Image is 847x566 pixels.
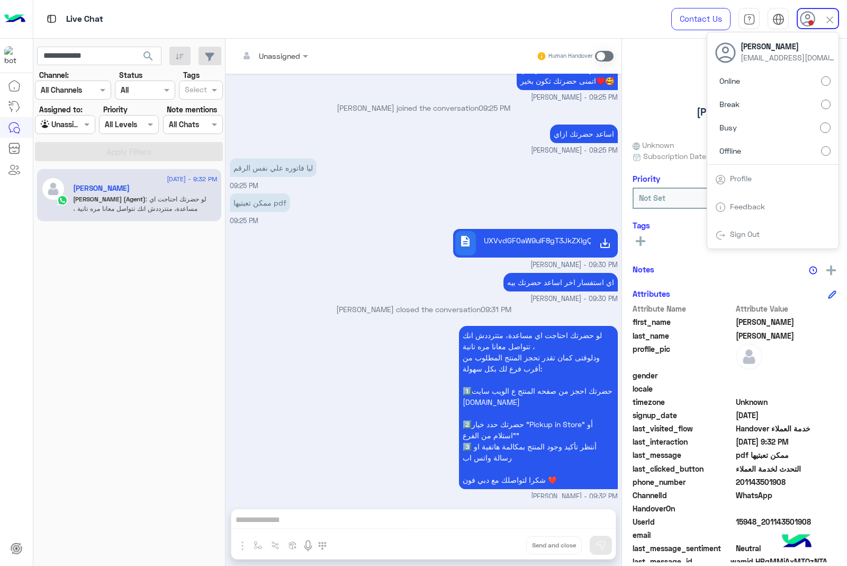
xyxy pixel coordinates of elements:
p: [PERSON_NAME] joined the conversation [230,102,618,113]
label: Assigned to: [39,104,83,115]
span: Offline [719,145,741,156]
p: [PERSON_NAME] closed the conversation [230,304,618,315]
img: notes [809,266,817,275]
span: [PERSON_NAME] - 09:25 PM [531,146,618,156]
span: ChannelId [633,490,734,501]
span: Unknown [736,396,837,408]
span: Subscription Date : [DATE] [643,151,735,162]
span: last_clicked_button [633,463,734,474]
span: Online [719,75,740,86]
p: 22/8/2025, 9:25 PM [517,60,618,90]
span: 201143501908 [736,476,837,488]
span: [PERSON_NAME] - 09:30 PM [530,294,618,304]
span: Busy [719,122,737,133]
span: email [633,529,734,541]
span: 15948_201143501908 [736,516,837,527]
input: Busy [820,122,831,133]
h6: Notes [633,264,654,274]
span: HandoverOn [633,503,734,514]
span: [PERSON_NAME] - 09:30 PM [530,260,618,270]
label: Tags [183,69,200,81]
span: last_name [633,330,734,341]
p: 22/8/2025, 9:30 PM [503,273,618,291]
label: Note mentions [167,104,217,115]
span: null [736,529,837,541]
label: Priority [103,104,128,115]
span: Break [719,99,740,110]
span: last_visited_flow [633,423,734,434]
img: 1403182699927242 [4,46,23,65]
span: 0 [736,543,837,554]
span: null [736,370,837,381]
p: 22/8/2025, 9:25 PM [550,125,618,143]
span: 09:25 PM [479,103,510,112]
span: [PERSON_NAME] - 09:25 PM [531,93,618,103]
div: Select [183,84,207,98]
p: UXVvdGF0aW9uIF8gT3JkZXIgQXIgKDIzKS5wZGY=.pdf [484,235,587,246]
span: profile_pic [633,343,734,368]
span: 2025-03-11T14:04:58.543Z [736,410,837,421]
img: tab [45,12,58,25]
span: [DATE] - 9:32 PM [167,174,217,184]
span: [PERSON_NAME] [741,41,836,52]
input: Offline [821,146,831,156]
a: descriptionUXVvdGF0aW9uIF8gT3JkZXIgQXIgKDIzKS5wZGY=.pdf [453,229,618,258]
label: Channel: [39,69,69,81]
span: 09:25 PM [230,182,258,190]
img: tab [715,230,726,241]
img: WhatsApp [57,195,68,206]
div: UXVvdGF0aW9uIF8gT3JkZXIgQXIgKDIzKS5wZGY=.pdf [480,231,591,256]
h6: Priority [633,174,660,183]
input: Break [821,100,831,109]
span: phone_number [633,476,734,488]
h6: Attributes [633,289,670,298]
span: [PERSON_NAME] (Agent) [73,195,146,203]
span: null [736,383,837,394]
img: close [824,14,836,26]
span: last_message [633,449,734,461]
a: Feedback [730,202,765,211]
span: Handover خدمة العملاء [736,423,837,434]
a: Contact Us [671,8,731,30]
img: tab [743,13,755,25]
span: last_message_sentiment [633,543,734,554]
p: 22/8/2025, 9:25 PM [230,158,317,177]
img: Logo [4,8,25,30]
span: 09:25 PM [230,217,258,225]
h5: [PERSON_NAME] [697,106,773,118]
h6: Tags [633,220,836,230]
span: التحدث لخدمة العملاء [736,463,837,474]
a: tab [738,8,760,30]
span: ممكن تعبتيها pdf [736,449,837,461]
span: signup_date [633,410,734,421]
span: search [142,50,155,63]
small: Human Handover [548,52,593,60]
span: Unknown [633,139,674,151]
img: defaultAdmin.png [41,177,65,201]
h5: Kareem Ahmed [73,184,130,193]
span: 09:31 PM [481,305,511,314]
span: first_name [633,316,734,328]
span: 2025-08-22T18:32:02.987Z [736,436,837,447]
span: Attribute Name [633,303,734,314]
img: defaultAdmin.png [736,343,762,370]
span: last_interaction [633,436,734,447]
img: tab [772,13,785,25]
a: Profile [730,174,752,183]
button: Send and close [526,536,582,554]
span: gender [633,370,734,381]
span: 2 [736,490,837,501]
span: Kareem [736,316,837,328]
span: description [459,235,472,247]
img: hulul-logo.png [778,524,815,561]
p: 22/8/2025, 9:32 PM [459,326,618,489]
button: Apply Filters [35,142,223,161]
p: Live Chat [66,12,103,26]
p: 22/8/2025, 9:25 PM [230,193,290,212]
img: tab [715,174,726,185]
button: search [136,47,161,69]
span: locale [633,383,734,394]
a: Sign Out [730,229,760,238]
span: timezone [633,396,734,408]
span: UserId [633,516,734,527]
